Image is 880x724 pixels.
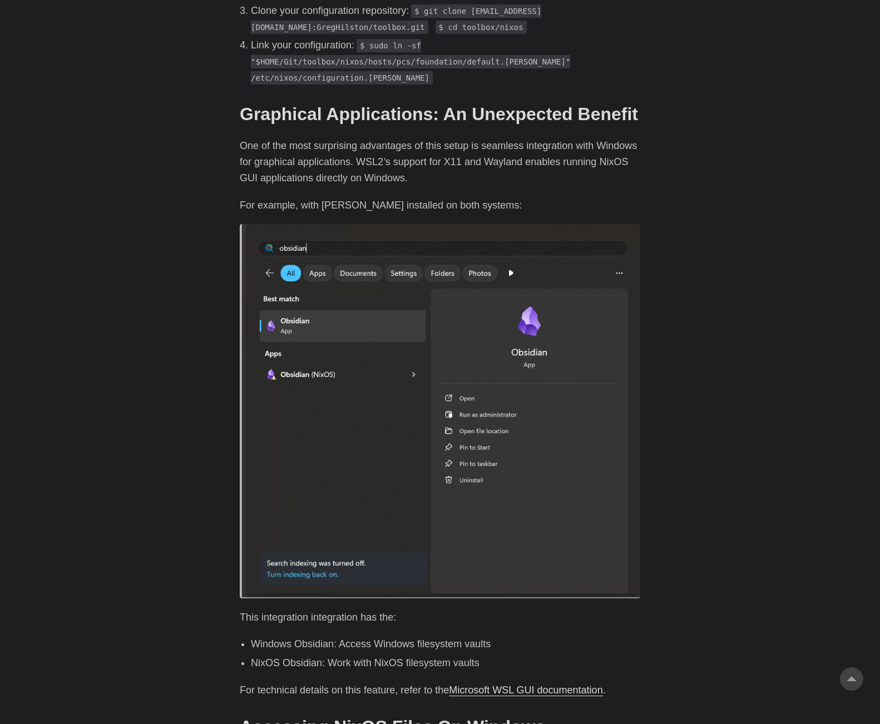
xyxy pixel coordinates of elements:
[251,655,640,671] li: NixOS Obsidian: Work with NixOS filesystem vaults
[240,103,640,125] h2: Graphical Applications: An Unexpected Benefit
[240,609,640,626] p: This integration integration has the:
[449,685,602,696] a: Microsoft WSL GUI documentation
[240,197,640,214] p: For example, with [PERSON_NAME] installed on both systems:
[840,667,863,691] a: go to top
[436,21,527,34] code: $ cd toolbox/nixos
[251,636,640,652] li: Windows Obsidian: Access Windows filesystem vaults
[251,3,640,35] p: Clone your configuration repository:
[240,224,640,598] img: Obsidian Applications in Windows Search
[251,4,541,34] code: $ git clone [EMAIL_ADDRESS][DOMAIN_NAME]:GregHilston/toolbox.git
[240,682,640,698] p: For technical details on this feature, refer to the .
[251,37,640,85] p: Link your configuration:
[240,138,640,186] p: One of the most surprising advantages of this setup is seamless integration with Windows for grap...
[251,39,570,85] code: $ sudo ln -sf "$HOME/Git/toolbox/nixos/hosts/pcs/foundation/default.[PERSON_NAME]" /etc/nixos/con...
